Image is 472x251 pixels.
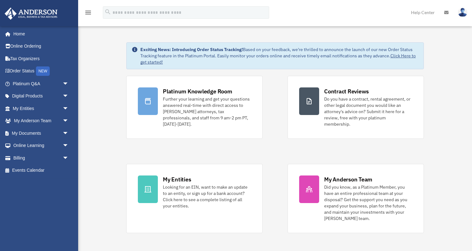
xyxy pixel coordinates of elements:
[63,77,75,90] span: arrow_drop_down
[140,46,419,65] div: Based on your feedback, we're thrilled to announce the launch of our new Order Status Tracking fe...
[63,90,75,103] span: arrow_drop_down
[4,127,78,139] a: My Documentsarrow_drop_down
[4,115,78,127] a: My Anderson Teamarrow_drop_down
[4,139,78,152] a: Online Learningarrow_drop_down
[63,152,75,165] span: arrow_drop_down
[126,76,263,139] a: Platinum Knowledge Room Further your learning and get your questions answered real-time with dire...
[4,40,78,53] a: Online Ordering
[288,76,424,139] a: Contract Reviews Do you have a contract, rental agreement, or other legal document you would like...
[63,139,75,152] span: arrow_drop_down
[126,164,263,233] a: My Entities Looking for an EIN, want to make an update to an entity, or sign up for a bank accoun...
[63,127,75,140] span: arrow_drop_down
[288,164,424,233] a: My Anderson Team Did you know, as a Platinum Member, you have an entire professional team at your...
[4,164,78,177] a: Events Calendar
[3,8,59,20] img: Anderson Advisors Platinum Portal
[163,87,232,95] div: Platinum Knowledge Room
[4,152,78,164] a: Billingarrow_drop_down
[458,8,467,17] img: User Pic
[104,8,111,15] i: search
[324,96,412,127] div: Do you have a contract, rental agreement, or other legal document you would like an attorney's ad...
[324,87,369,95] div: Contract Reviews
[140,47,243,52] strong: Exciting News: Introducing Order Status Tracking!
[36,66,50,76] div: NEW
[4,90,78,102] a: Digital Productsarrow_drop_down
[324,175,372,183] div: My Anderson Team
[4,52,78,65] a: Tax Organizers
[63,115,75,128] span: arrow_drop_down
[4,28,75,40] a: Home
[4,102,78,115] a: My Entitiesarrow_drop_down
[84,9,92,16] i: menu
[163,184,251,209] div: Looking for an EIN, want to make an update to an entity, or sign up for a bank account? Click her...
[4,65,78,78] a: Order StatusNEW
[63,102,75,115] span: arrow_drop_down
[84,11,92,16] a: menu
[163,96,251,127] div: Further your learning and get your questions answered real-time with direct access to [PERSON_NAM...
[163,175,191,183] div: My Entities
[140,53,416,65] a: Click Here to get started!
[324,184,412,222] div: Did you know, as a Platinum Member, you have an entire professional team at your disposal? Get th...
[4,77,78,90] a: Platinum Q&Aarrow_drop_down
